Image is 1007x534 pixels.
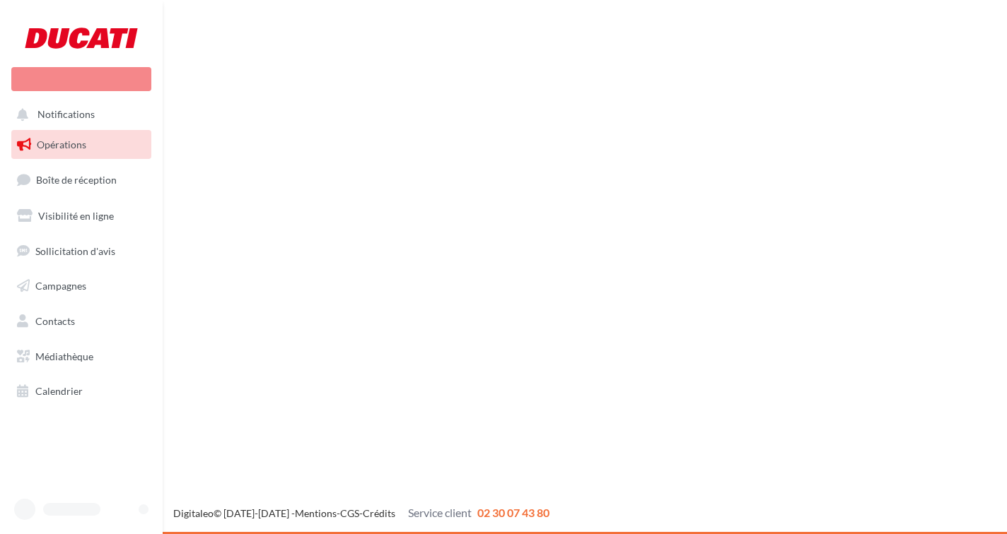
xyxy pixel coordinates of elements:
a: Opérations [8,130,154,160]
div: Nouvelle campagne [11,67,151,91]
a: Visibilité en ligne [8,201,154,231]
a: Campagnes [8,271,154,301]
a: CGS [340,507,359,519]
span: Contacts [35,315,75,327]
a: Calendrier [8,376,154,406]
a: Crédits [363,507,395,519]
a: Sollicitation d'avis [8,237,154,266]
span: Service client [408,506,472,519]
span: 02 30 07 43 80 [477,506,549,519]
span: Campagnes [35,280,86,292]
a: Digitaleo [173,507,214,519]
span: Calendrier [35,385,83,397]
span: Opérations [37,138,86,150]
span: © [DATE]-[DATE] - - - [173,507,549,519]
span: Boîte de réception [36,174,117,186]
span: Notifications [37,109,95,121]
a: Mentions [295,507,337,519]
a: Contacts [8,307,154,336]
span: Sollicitation d'avis [35,244,115,256]
span: Visibilité en ligne [38,210,114,222]
a: Médiathèque [8,342,154,372]
span: Médiathèque [35,350,93,362]
a: Boîte de réception [8,165,154,195]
